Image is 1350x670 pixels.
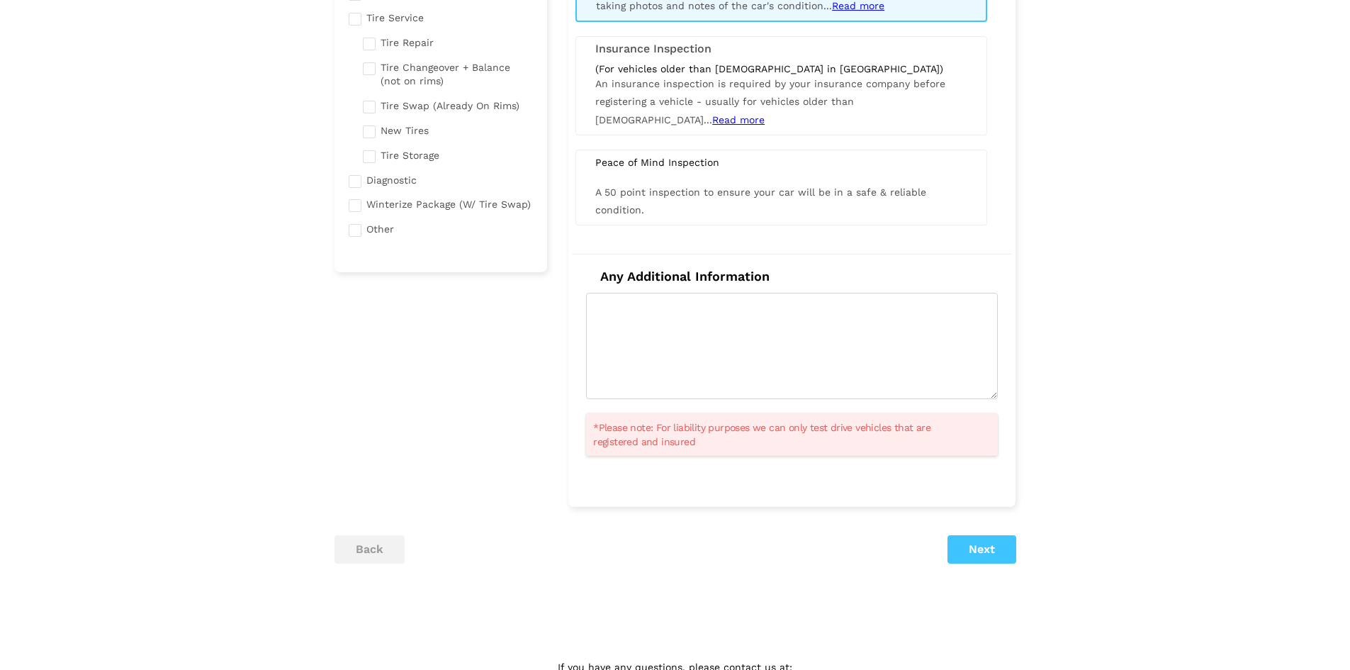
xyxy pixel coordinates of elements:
[593,420,973,449] span: *Please note: For liability purposes we can only test drive vehicles that are registered and insured
[585,156,978,169] div: Peace of Mind Inspection
[586,269,998,284] h4: Any Additional Information
[595,78,945,125] span: An insurance inspection is required by your insurance company before registering a vehicle - usua...
[595,43,967,55] h3: Insurance Inspection
[334,535,405,564] button: back
[595,186,926,216] span: A 50 point inspection to ensure your car will be in a safe & reliable condition.
[947,535,1016,564] button: Next
[595,62,967,75] div: (For vehicles older than [DEMOGRAPHIC_DATA] in [GEOGRAPHIC_DATA])
[712,114,765,125] span: Read more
